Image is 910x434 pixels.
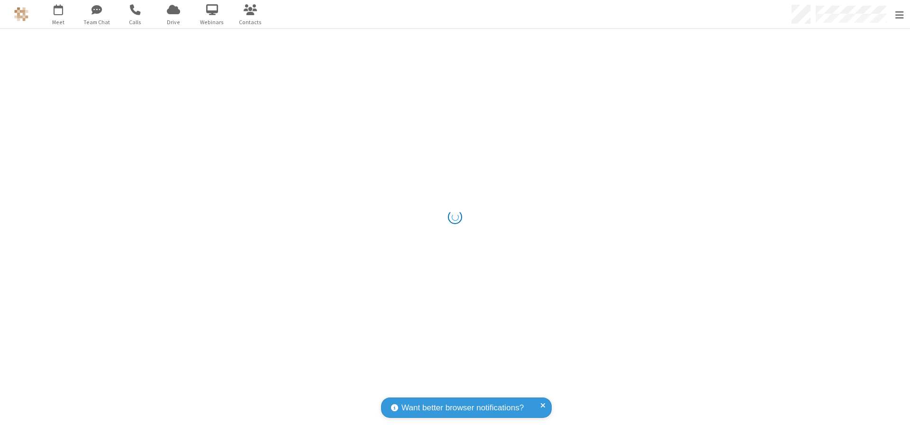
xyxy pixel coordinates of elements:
span: Calls [118,18,153,27]
span: Want better browser notifications? [401,402,524,414]
span: Meet [41,18,76,27]
span: Drive [156,18,191,27]
img: QA Selenium DO NOT DELETE OR CHANGE [14,7,28,21]
span: Team Chat [79,18,115,27]
span: Webinars [194,18,230,27]
span: Contacts [233,18,268,27]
